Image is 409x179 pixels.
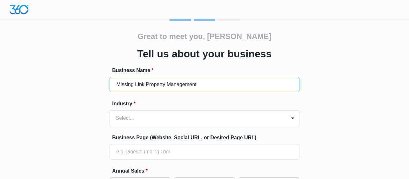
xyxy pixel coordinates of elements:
label: Annual Sales [112,167,302,175]
label: Industry [112,100,302,108]
h2: Great to meet you, [PERSON_NAME] [138,31,272,42]
h3: Tell us about your business [137,46,272,61]
input: e.g. Jane's Plumbing [110,77,299,92]
input: e.g. janesplumbing.com [110,144,299,159]
label: Business Page (Website, Social URL, or Desired Page URL) [112,134,302,142]
label: Business Name [112,67,302,74]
